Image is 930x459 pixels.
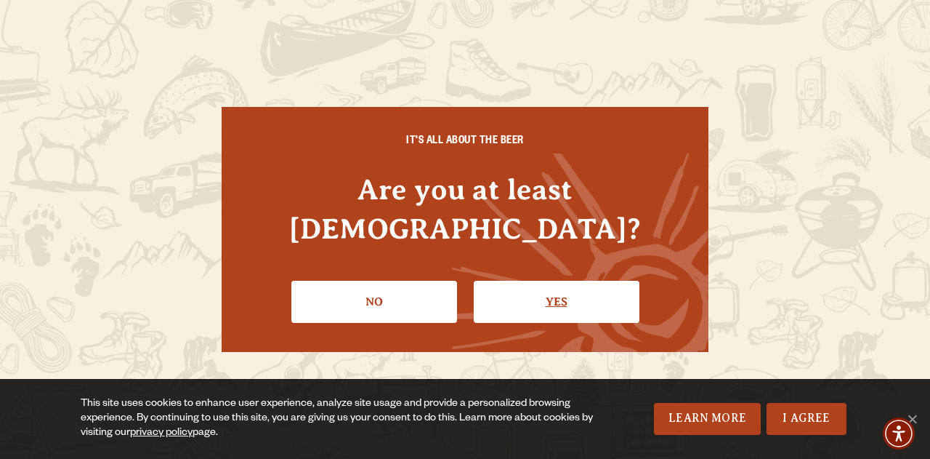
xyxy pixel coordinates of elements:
div: Accessibility Menu [883,418,915,450]
h4: Are you at least [DEMOGRAPHIC_DATA]? [251,170,679,247]
a: Confirm I'm 21 or older [474,281,639,323]
a: Learn More [654,403,761,435]
div: This site uses cookies to enhance user experience, analyze site usage and provide a personalized ... [81,397,595,441]
h6: IT'S ALL ABOUT THE BEER [251,136,679,149]
a: privacy policy [130,428,193,439]
a: No [291,281,457,323]
a: I Agree [767,403,846,435]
